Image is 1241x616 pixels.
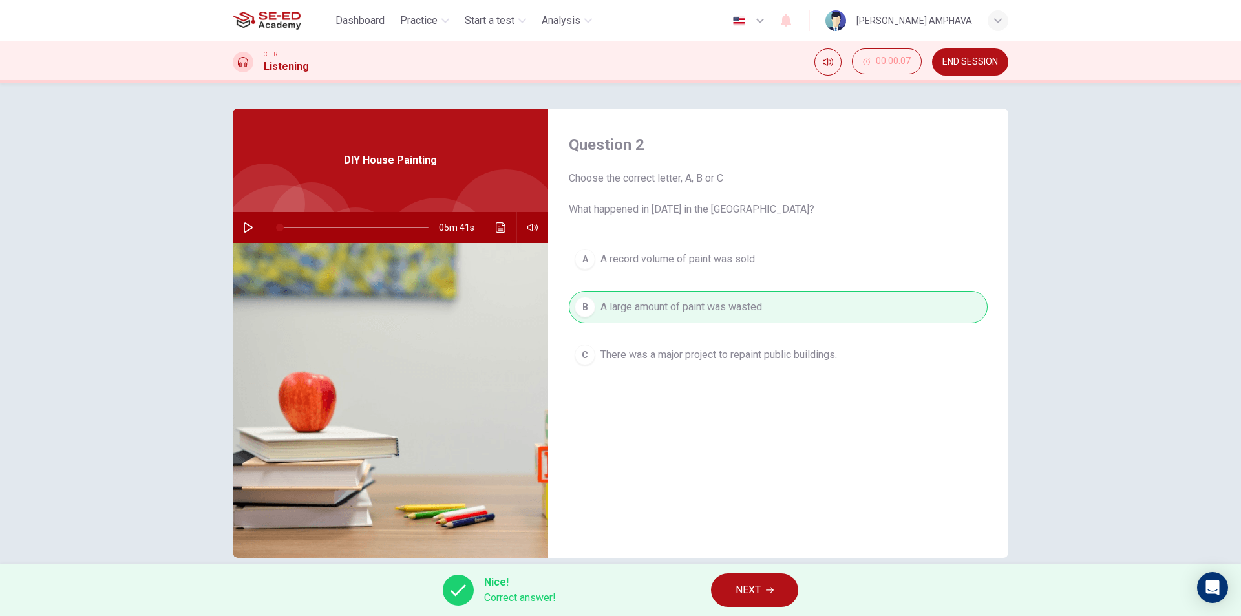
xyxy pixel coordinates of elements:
[542,13,580,28] span: Analysis
[484,575,556,590] span: Nice!
[536,9,597,32] button: Analysis
[439,212,485,243] span: 05m 41s
[852,48,922,74] button: 00:00:07
[465,13,514,28] span: Start a test
[711,573,798,607] button: NEXT
[395,9,454,32] button: Practice
[876,56,911,67] span: 00:00:07
[344,153,437,168] span: DIY House Painting
[856,13,972,28] div: [PERSON_NAME] AMPHAVA
[400,13,438,28] span: Practice
[814,48,842,76] div: Mute
[736,581,761,599] span: NEXT
[264,59,309,74] h1: Listening
[942,57,998,67] span: END SESSION
[264,50,277,59] span: CEFR
[1197,572,1228,603] div: Open Intercom Messenger
[731,16,747,26] img: en
[233,243,548,558] img: DIY House Painting
[330,9,390,32] button: Dashboard
[932,48,1008,76] button: END SESSION
[335,13,385,28] span: Dashboard
[852,48,922,76] div: Hide
[233,8,301,34] img: SE-ED Academy logo
[460,9,531,32] button: Start a test
[569,134,988,155] h4: Question 2
[233,8,330,34] a: SE-ED Academy logo
[569,171,988,217] span: Choose the correct letter, A, B or C What happened in [DATE] in the [GEOGRAPHIC_DATA]?
[491,212,511,243] button: Click to see the audio transcription
[484,590,556,606] span: Correct answer!
[825,10,846,31] img: Profile picture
